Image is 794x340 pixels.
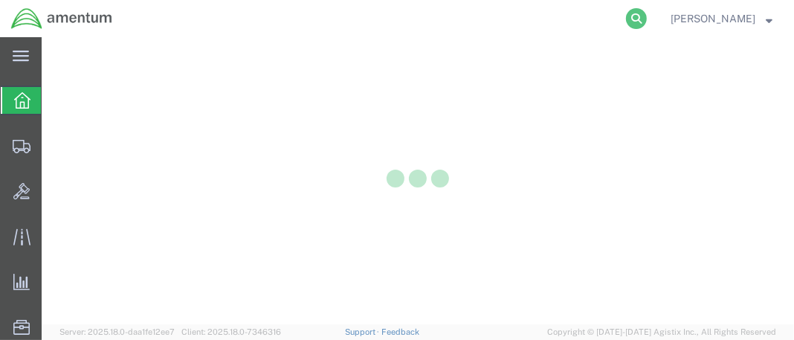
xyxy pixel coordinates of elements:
span: Client: 2025.18.0-7346316 [181,327,281,336]
a: Feedback [381,327,419,336]
img: logo [10,7,113,30]
button: [PERSON_NAME] [670,10,773,28]
a: Support [345,327,382,336]
span: Roger Hankins [671,10,755,27]
span: Server: 2025.18.0-daa1fe12ee7 [59,327,175,336]
span: Copyright © [DATE]-[DATE] Agistix Inc., All Rights Reserved [547,326,776,339]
